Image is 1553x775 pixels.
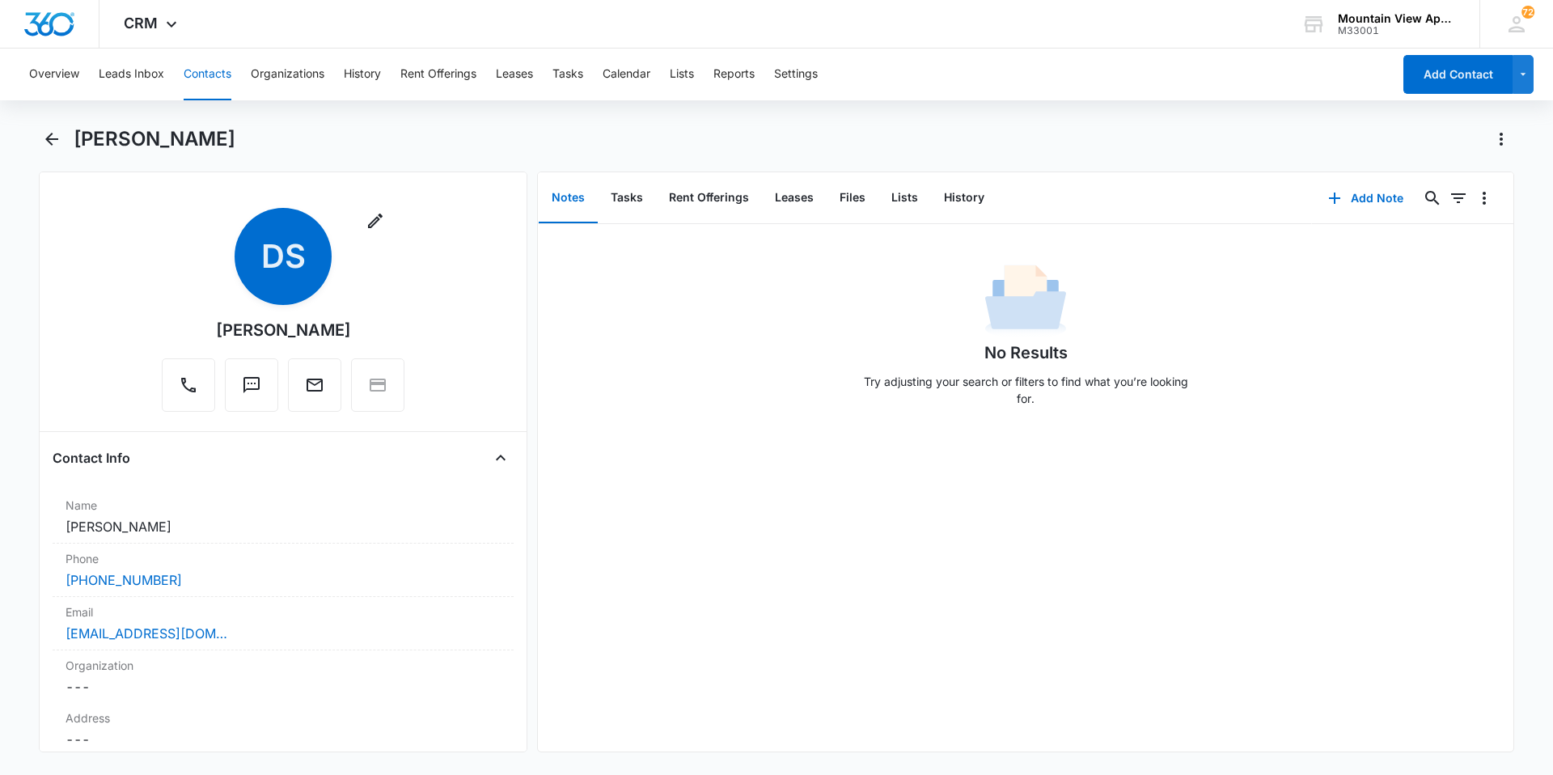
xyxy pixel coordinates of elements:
[496,49,533,100] button: Leases
[488,445,514,471] button: Close
[29,49,79,100] button: Overview
[66,624,227,643] a: [EMAIL_ADDRESS][DOMAIN_NAME]
[774,49,818,100] button: Settings
[162,383,215,397] a: Call
[1521,6,1534,19] div: notifications count
[288,383,341,397] a: Email
[53,490,514,544] div: Name[PERSON_NAME]
[762,173,827,223] button: Leases
[53,650,514,703] div: Organization---
[931,173,997,223] button: History
[66,709,501,726] label: Address
[225,383,278,397] a: Text
[400,49,476,100] button: Rent Offerings
[66,730,501,749] dd: ---
[66,603,501,620] label: Email
[53,544,514,597] div: Phone[PHONE_NUMBER]
[225,358,278,412] button: Text
[53,448,130,468] h4: Contact Info
[656,173,762,223] button: Rent Offerings
[66,517,501,536] dd: [PERSON_NAME]
[66,570,182,590] a: [PHONE_NUMBER]
[66,497,501,514] label: Name
[184,49,231,100] button: Contacts
[53,597,514,650] div: Email[EMAIL_ADDRESS][DOMAIN_NAME]
[99,49,164,100] button: Leads Inbox
[216,318,351,342] div: [PERSON_NAME]
[66,677,501,697] dd: ---
[66,657,501,674] label: Organization
[344,49,381,100] button: History
[1338,25,1456,36] div: account id
[1445,185,1471,211] button: Filters
[552,49,583,100] button: Tasks
[856,373,1195,407] p: Try adjusting your search or filters to find what you’re looking for.
[1521,6,1534,19] span: 72
[251,49,324,100] button: Organizations
[66,550,501,567] label: Phone
[74,127,235,151] h1: [PERSON_NAME]
[1420,185,1445,211] button: Search...
[603,49,650,100] button: Calendar
[1471,185,1497,211] button: Overflow Menu
[1312,179,1420,218] button: Add Note
[288,358,341,412] button: Email
[985,260,1066,341] img: No Data
[1403,55,1513,94] button: Add Contact
[984,341,1068,365] h1: No Results
[124,15,158,32] span: CRM
[235,208,332,305] span: DS
[53,703,514,756] div: Address---
[598,173,656,223] button: Tasks
[713,49,755,100] button: Reports
[539,173,598,223] button: Notes
[670,49,694,100] button: Lists
[827,173,878,223] button: Files
[1338,12,1456,25] div: account name
[1488,126,1514,152] button: Actions
[162,358,215,412] button: Call
[39,126,64,152] button: Back
[878,173,931,223] button: Lists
